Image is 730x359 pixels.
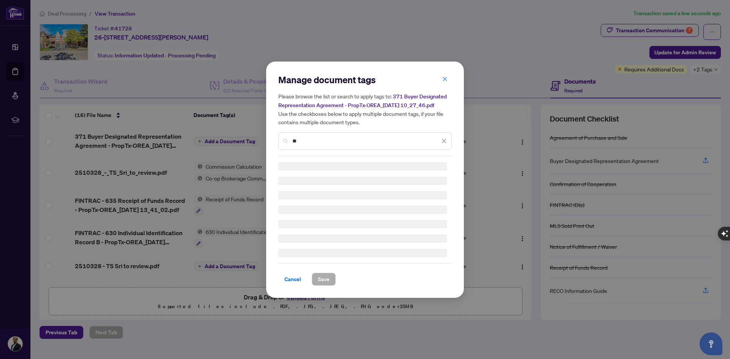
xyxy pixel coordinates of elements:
[278,74,452,86] h2: Manage document tags
[700,332,722,355] button: Open asap
[312,273,336,286] button: Save
[278,273,307,286] button: Cancel
[284,273,301,285] span: Cancel
[278,92,452,126] h5: Please browse the list or search to apply tags to: Use the checkboxes below to apply multiple doc...
[442,76,448,82] span: close
[278,93,447,109] span: 371 Buyer Designated Representation Agreement - PropTx-OREA_[DATE] 10_27_46.pdf
[441,138,447,144] span: close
